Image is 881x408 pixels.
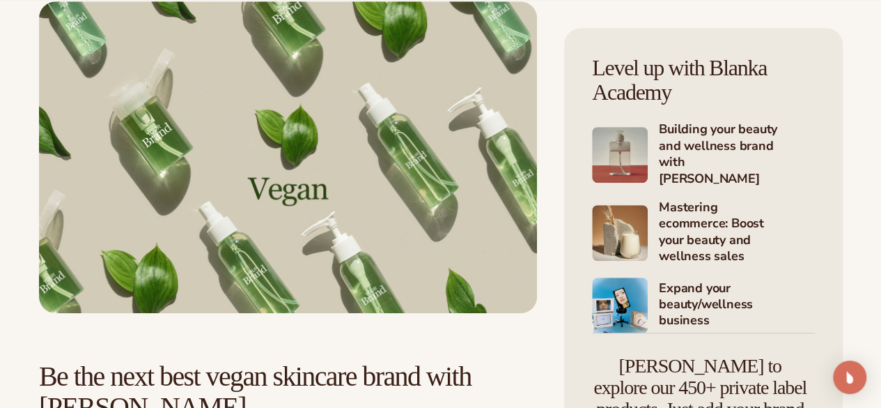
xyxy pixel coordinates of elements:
img: Shopify Image 6 [592,205,648,261]
img: Shopify Image 5 [592,127,648,183]
h4: Building your beauty and wellness brand with [PERSON_NAME] [659,121,815,188]
a: Shopify Image 6 Mastering ecommerce: Boost your beauty and wellness sales [592,199,815,266]
img: Shopify Image 7 [592,278,648,333]
div: Open Intercom Messenger [833,361,866,394]
a: Shopify Image 5 Building your beauty and wellness brand with [PERSON_NAME] [592,121,815,188]
a: Shopify Image 7 Expand your beauty/wellness business [592,278,815,333]
a: Sign up - Blanka Brand [39,1,537,313]
h4: Level up with Blanka Academy [592,56,815,105]
img: green based vegan private label beauty products [39,1,537,313]
h4: Expand your beauty/wellness business [659,280,815,331]
h4: Mastering ecommerce: Boost your beauty and wellness sales [659,199,815,266]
